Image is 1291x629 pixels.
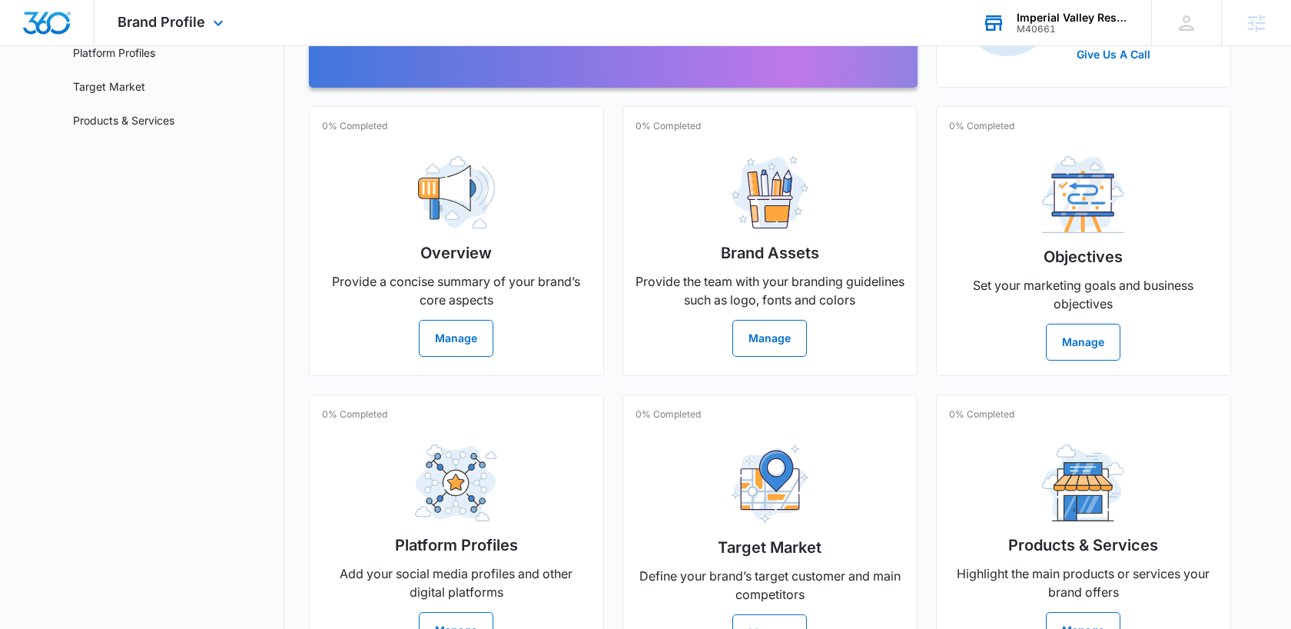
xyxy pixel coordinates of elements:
[419,320,493,357] button: Manage
[73,45,155,61] a: Platform Profiles
[949,564,1218,601] p: Highlight the main products or services your brand offers
[322,119,387,133] p: 0% Completed
[622,106,918,376] a: 0% CompletedBrand AssetsProvide the team with your branding guidelines such as logo, fonts and co...
[949,276,1218,313] p: Set your marketing goals and business objectives
[1044,245,1123,268] h2: Objectives
[420,241,492,265] h2: Overview
[395,534,518,557] h2: Platform Profiles
[1008,534,1158,557] h2: Products & Services
[636,567,904,604] p: Define your brand’s target customer and main competitors
[1077,46,1203,62] a: Give Us A Call
[718,536,821,559] h2: Target Market
[636,119,701,133] p: 0% Completed
[636,408,701,421] p: 0% Completed
[721,241,819,265] h2: Brand Assets
[73,112,174,128] a: Products & Services
[636,272,904,309] p: Provide the team with your branding guidelines such as logo, fonts and colors
[309,106,604,376] a: 0% CompletedOverviewProvide a concise summary of your brand’s core aspectsManage
[73,78,145,95] a: Target Market
[949,408,1014,421] p: 0% Completed
[1017,24,1129,35] div: account id
[732,320,807,357] button: Manage
[1017,12,1129,24] div: account name
[322,272,591,309] p: Provide a concise summary of your brand’s core aspects
[322,564,591,601] p: Add your social media profiles and other digital platforms
[949,119,1014,133] p: 0% Completed
[1046,324,1120,361] button: Manage
[936,106,1231,376] a: 0% CompletedObjectivesSet your marketing goals and business objectivesManage
[322,408,387,421] p: 0% Completed
[118,14,205,30] span: Brand Profile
